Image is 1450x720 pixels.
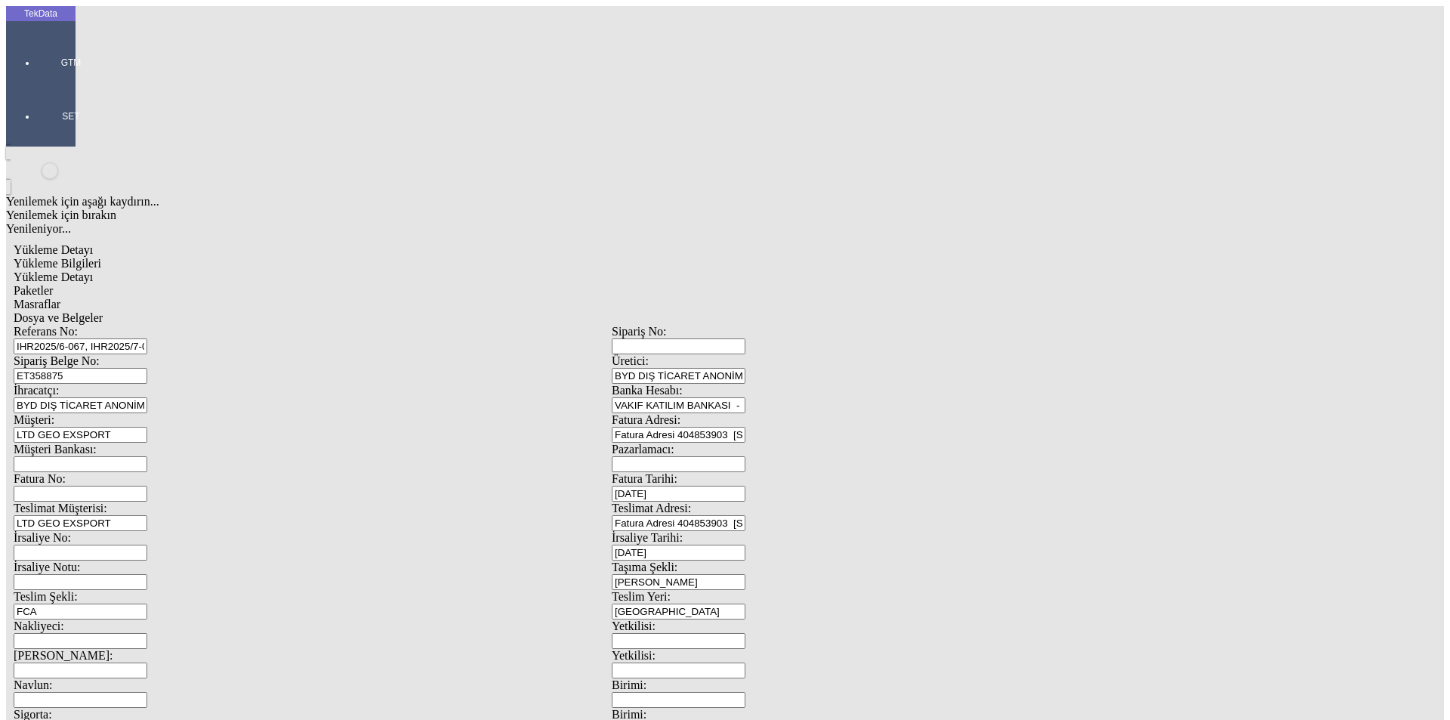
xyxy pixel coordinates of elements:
span: Yetkilisi: [612,649,656,662]
span: Fatura Tarihi: [612,472,677,485]
span: Referans No: [14,325,78,338]
span: Yükleme Bilgileri [14,257,101,270]
span: Masraflar [14,298,60,311]
span: Fatura No: [14,472,66,485]
span: Sipariş No: [612,325,666,338]
span: Taşıma Şekli: [612,561,677,573]
div: TekData [6,8,76,20]
span: Müşteri: [14,413,54,426]
span: Teslimat Müşterisi: [14,502,107,515]
span: Yükleme Detayı [14,270,93,283]
span: Müşteri Bankası: [14,443,97,456]
span: GTM [48,57,94,69]
span: İrsaliye Notu: [14,561,80,573]
span: Birimi: [612,678,646,691]
span: Paketler [14,284,53,297]
span: İhracatçı: [14,384,59,397]
span: Sipariş Belge No: [14,354,100,367]
span: Yükleme Detayı [14,243,93,256]
span: Teslim Yeri: [612,590,671,603]
div: Yenileniyor... [6,222,1217,236]
span: [PERSON_NAME]: [14,649,113,662]
span: Navlun: [14,678,53,691]
span: Teslimat Adresi: [612,502,691,515]
span: Banka Hesabı: [612,384,683,397]
span: Teslim Şekli: [14,590,78,603]
span: Nakliyeci: [14,620,64,632]
span: İrsaliye Tarihi: [612,531,683,544]
span: İrsaliye No: [14,531,71,544]
span: Dosya ve Belgeler [14,311,103,324]
div: Yenilemek için aşağı kaydırın... [6,195,1217,209]
div: Yenilemek için bırakın [6,209,1217,222]
span: Pazarlamacı: [612,443,674,456]
span: Üretici: [612,354,649,367]
span: SET [48,110,94,122]
span: Fatura Adresi: [612,413,680,426]
span: Yetkilisi: [612,620,656,632]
